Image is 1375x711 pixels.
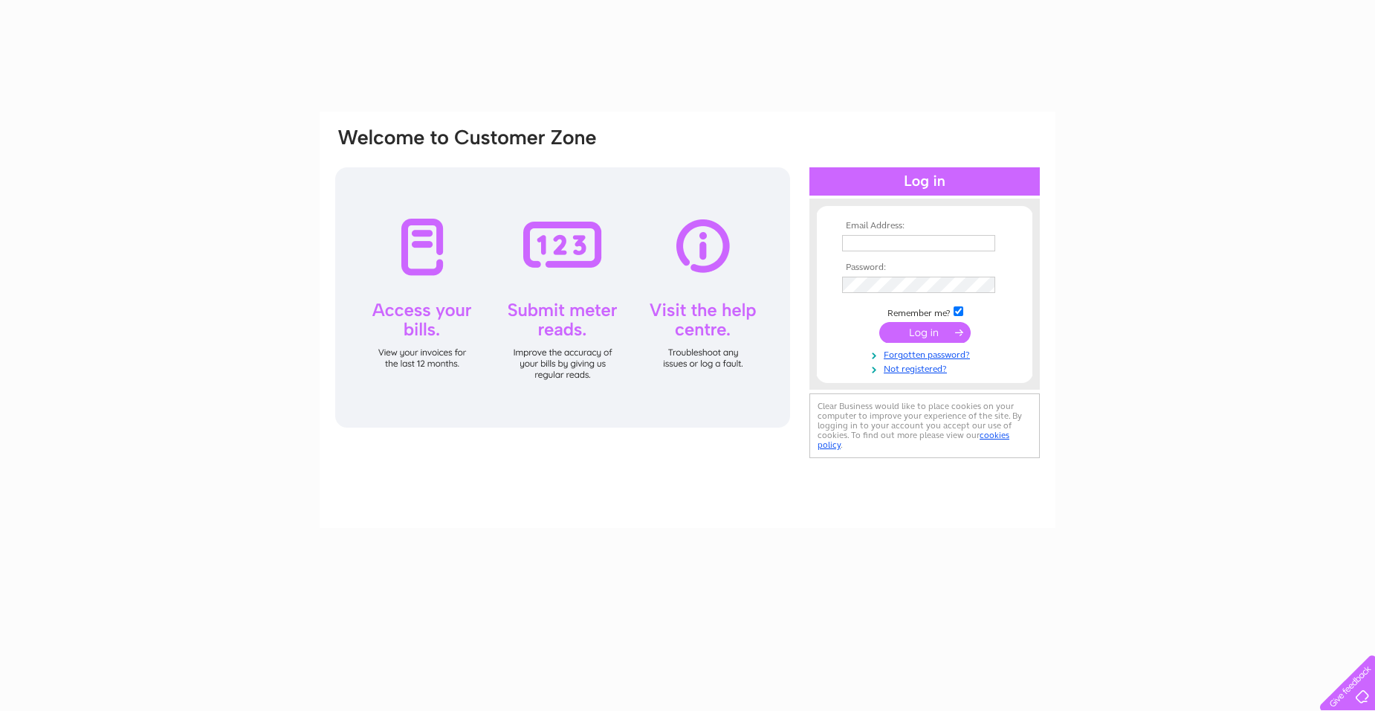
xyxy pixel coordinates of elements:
[838,263,1011,273] th: Password:
[838,304,1011,319] td: Remember me?
[838,221,1011,231] th: Email Address:
[879,322,971,343] input: Submit
[842,347,1011,361] a: Forgotten password?
[842,361,1011,375] a: Not registered?
[818,430,1009,450] a: cookies policy
[809,393,1040,458] div: Clear Business would like to place cookies on your computer to improve your experience of the sit...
